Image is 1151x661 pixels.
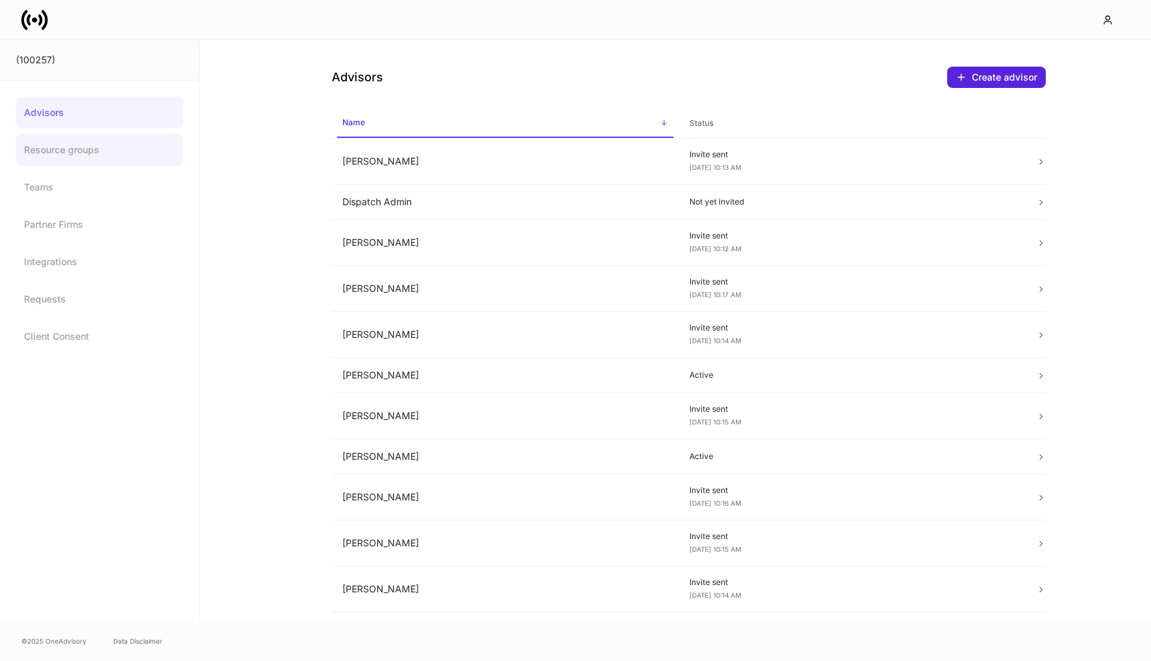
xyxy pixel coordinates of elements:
[16,321,183,352] a: Client Consent
[689,370,1015,380] p: Active
[21,636,87,646] span: © 2025 OneAdvisory
[689,531,1015,542] p: Invite sent
[947,67,1046,88] button: Create advisor
[16,97,183,129] a: Advisors
[332,185,679,220] td: Dispatch Admin
[332,393,679,439] td: [PERSON_NAME]
[332,566,679,612] td: [PERSON_NAME]
[332,69,383,85] h4: Advisors
[689,197,1015,207] p: Not yet invited
[16,283,183,315] a: Requests
[689,163,741,171] span: [DATE] 10:13 AM
[689,277,1015,287] p: Invite sent
[332,439,679,474] td: [PERSON_NAME]
[16,134,183,166] a: Resource groups
[689,499,741,507] span: [DATE] 10:16 AM
[689,404,1015,414] p: Invite sent
[689,418,741,426] span: [DATE] 10:15 AM
[332,474,679,520] td: [PERSON_NAME]
[337,109,673,138] span: Name
[689,451,1015,462] p: Active
[332,220,679,266] td: [PERSON_NAME]
[332,612,679,658] td: [PERSON_NAME]
[332,520,679,566] td: [PERSON_NAME]
[689,545,741,553] span: [DATE] 10:15 AM
[689,245,741,253] span: [DATE] 10:12 AM
[16,53,183,67] div: (100257)
[332,312,679,358] td: [PERSON_NAME]
[113,636,163,646] a: Data Disclaimer
[332,139,679,185] td: [PERSON_NAME]
[689,117,713,129] h6: Status
[689,149,1015,160] p: Invite sent
[332,266,679,312] td: [PERSON_NAME]
[689,336,741,344] span: [DATE] 10:14 AM
[972,71,1037,84] div: Create advisor
[16,246,183,278] a: Integrations
[332,358,679,393] td: [PERSON_NAME]
[689,231,1015,241] p: Invite sent
[689,485,1015,496] p: Invite sent
[689,591,741,599] span: [DATE] 10:14 AM
[342,116,365,129] h6: Name
[689,291,741,299] span: [DATE] 10:17 AM
[689,323,1015,333] p: Invite sent
[684,110,1020,137] span: Status
[16,171,183,203] a: Teams
[689,577,1015,588] p: Invite sent
[16,209,183,241] a: Partner Firms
